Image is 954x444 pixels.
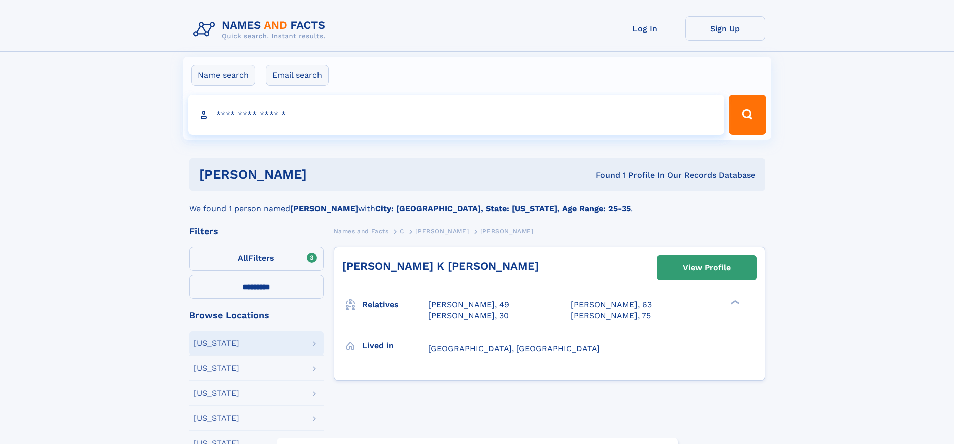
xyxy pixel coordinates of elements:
a: Sign Up [685,16,765,41]
a: [PERSON_NAME], 63 [571,299,652,310]
a: Names and Facts [334,225,389,237]
div: [US_STATE] [194,364,239,372]
label: Filters [189,247,324,271]
input: search input [188,95,725,135]
label: Name search [191,65,255,86]
span: All [238,253,248,263]
h1: [PERSON_NAME] [199,168,452,181]
label: Email search [266,65,329,86]
div: [US_STATE] [194,414,239,422]
div: ❯ [728,299,740,306]
a: [PERSON_NAME] [415,225,469,237]
a: C [400,225,404,237]
a: [PERSON_NAME], 49 [428,299,509,310]
a: [PERSON_NAME] K [PERSON_NAME] [342,260,539,272]
span: [PERSON_NAME] [480,228,534,235]
div: Filters [189,227,324,236]
div: Found 1 Profile In Our Records Database [451,170,755,181]
h3: Lived in [362,337,428,354]
a: Log In [605,16,685,41]
img: Logo Names and Facts [189,16,334,43]
div: [US_STATE] [194,339,239,347]
a: [PERSON_NAME], 30 [428,310,509,321]
div: View Profile [683,256,731,279]
b: City: [GEOGRAPHIC_DATA], State: [US_STATE], Age Range: 25-35 [375,204,631,213]
span: [PERSON_NAME] [415,228,469,235]
h3: Relatives [362,296,428,313]
b: [PERSON_NAME] [290,204,358,213]
span: [GEOGRAPHIC_DATA], [GEOGRAPHIC_DATA] [428,344,600,353]
a: [PERSON_NAME], 75 [571,310,651,321]
button: Search Button [729,95,766,135]
a: View Profile [657,256,756,280]
span: C [400,228,404,235]
div: [US_STATE] [194,389,239,397]
div: We found 1 person named with . [189,191,765,215]
div: Browse Locations [189,311,324,320]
